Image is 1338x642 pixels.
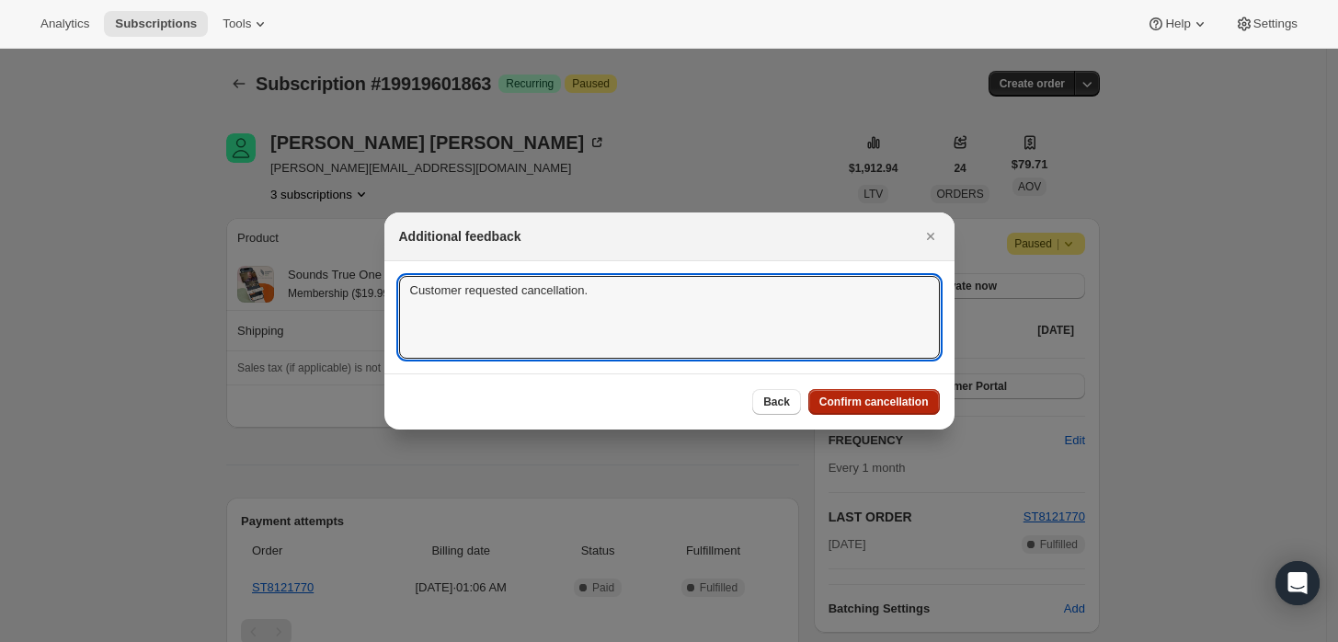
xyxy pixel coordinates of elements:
span: Settings [1253,17,1298,31]
div: Open Intercom Messenger [1275,561,1320,605]
span: Subscriptions [115,17,197,31]
span: Confirm cancellation [819,395,929,409]
span: Analytics [40,17,89,31]
button: Settings [1224,11,1309,37]
button: Confirm cancellation [808,389,940,415]
button: Tools [212,11,280,37]
button: Help [1136,11,1219,37]
button: Analytics [29,11,100,37]
button: Subscriptions [104,11,208,37]
span: Tools [223,17,251,31]
span: Help [1165,17,1190,31]
button: Close [918,224,943,249]
button: Back [752,389,801,415]
textarea: Customer requested cancellation. [399,276,940,359]
span: Back [763,395,790,409]
h2: Additional feedback [399,227,521,246]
